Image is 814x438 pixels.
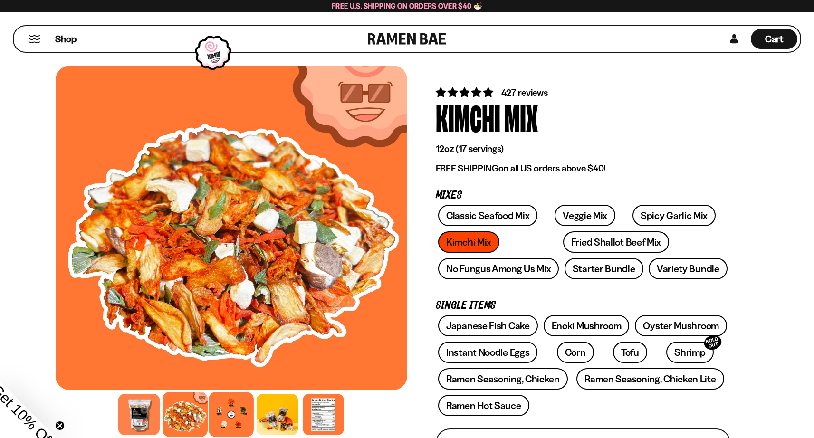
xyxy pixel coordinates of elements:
[751,26,797,52] div: Cart
[501,87,548,98] span: 427 reviews
[438,342,537,363] a: Instant Noodle Eggs
[504,99,538,135] div: Mix
[438,368,568,390] a: Ramen Seasoning, Chicken
[436,99,500,135] div: Kimchi
[702,333,723,352] div: SOLD OUT
[438,395,529,416] a: Ramen Hot Sauce
[332,1,482,10] span: Free U.S. Shipping on Orders over $40 🍜
[436,86,495,98] span: 4.76 stars
[436,162,498,174] strong: FREE SHIPPING
[55,29,77,49] a: Shop
[544,315,630,336] a: Enoki Mushroom
[563,231,669,253] a: Fried Shallot Beef Mix
[438,315,538,336] a: Japanese Fish Cake
[565,258,643,279] a: Starter Bundle
[613,342,647,363] a: Tofu
[436,162,730,174] p: on all US orders above $40!
[436,191,730,200] p: Mixes
[649,258,728,279] a: Variety Bundle
[555,205,615,226] a: Veggie Mix
[765,33,784,45] span: Cart
[632,205,716,226] a: Spicy Garlic Mix
[436,143,730,155] p: 12oz (17 servings)
[436,301,730,310] p: Single Items
[576,368,724,390] a: Ramen Seasoning, Chicken Lite
[666,342,713,363] a: ShrimpSOLD OUT
[438,205,537,226] a: Classic Seafood Mix
[55,33,77,46] span: Shop
[635,315,727,336] a: Oyster Mushroom
[557,342,594,363] a: Corn
[55,421,65,430] button: Close teaser
[438,258,559,279] a: No Fungus Among Us Mix
[28,35,41,43] button: Mobile Menu Trigger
